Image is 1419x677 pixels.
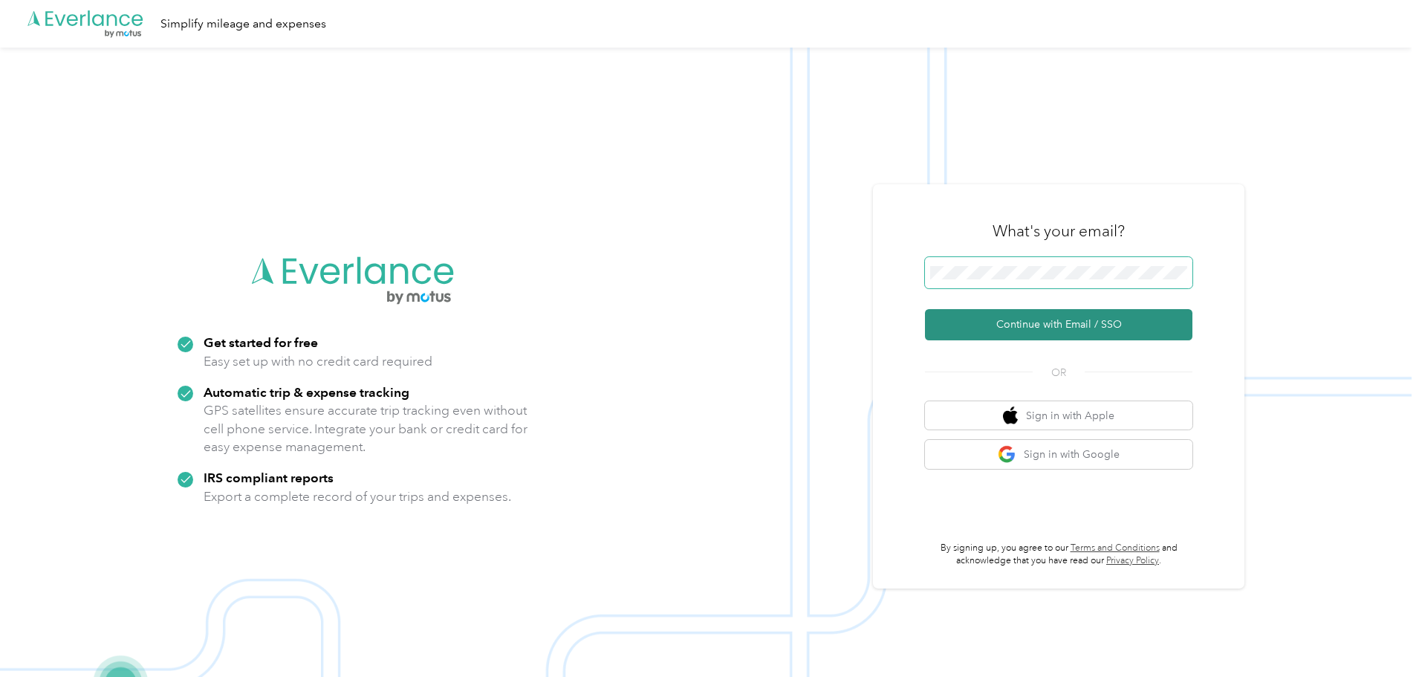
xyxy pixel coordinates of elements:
[925,401,1192,430] button: apple logoSign in with Apple
[1033,365,1085,380] span: OR
[1106,555,1159,566] a: Privacy Policy
[925,542,1192,568] p: By signing up, you agree to our and acknowledge that you have read our .
[204,401,528,456] p: GPS satellites ensure accurate trip tracking even without cell phone service. Integrate your bank...
[160,15,326,33] div: Simplify mileage and expenses
[925,440,1192,469] button: google logoSign in with Google
[204,470,334,485] strong: IRS compliant reports
[1003,406,1018,425] img: apple logo
[1071,542,1160,554] a: Terms and Conditions
[998,445,1016,464] img: google logo
[1336,594,1419,677] iframe: Everlance-gr Chat Button Frame
[204,487,511,506] p: Export a complete record of your trips and expenses.
[925,309,1192,340] button: Continue with Email / SSO
[993,221,1125,242] h3: What's your email?
[204,384,409,400] strong: Automatic trip & expense tracking
[204,334,318,350] strong: Get started for free
[204,352,432,371] p: Easy set up with no credit card required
